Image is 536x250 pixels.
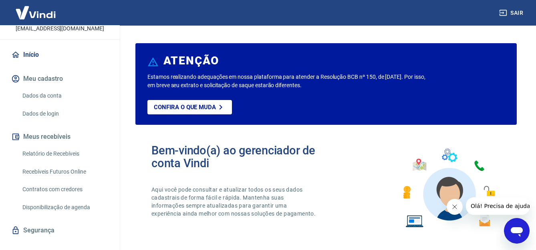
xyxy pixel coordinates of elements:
[447,199,463,215] iframe: Fechar mensagem
[154,104,216,111] p: Confira o que muda
[466,197,530,215] iframe: Mensagem da empresa
[10,222,110,239] a: Segurança
[19,88,110,104] a: Dados da conta
[504,218,530,244] iframe: Botão para abrir a janela de mensagens
[5,6,67,12] span: Olá! Precisa de ajuda?
[10,0,62,25] img: Vindi
[19,181,110,198] a: Contratos com credores
[151,186,317,218] p: Aqui você pode consultar e atualizar todos os seus dados cadastrais de forma fácil e rápida. Mant...
[10,70,110,88] button: Meu cadastro
[19,164,110,180] a: Recebíveis Futuros Online
[10,46,110,64] a: Início
[147,100,232,114] a: Confira o que muda
[19,106,110,122] a: Dados de login
[147,73,433,90] p: Estamos realizando adequações em nossa plataforma para atender a Resolução BCB nº 150, de [DATE]....
[10,128,110,146] button: Meus recebíveis
[163,57,219,65] h6: ATENÇÃO
[19,146,110,162] a: Relatório de Recebíveis
[498,6,526,20] button: Sair
[16,24,104,33] p: [EMAIL_ADDRESS][DOMAIN_NAME]
[19,199,110,216] a: Disponibilização de agenda
[151,144,326,170] h2: Bem-vindo(a) ao gerenciador de conta Vindi
[396,144,501,232] img: Imagem de um avatar masculino com diversos icones exemplificando as funcionalidades do gerenciado...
